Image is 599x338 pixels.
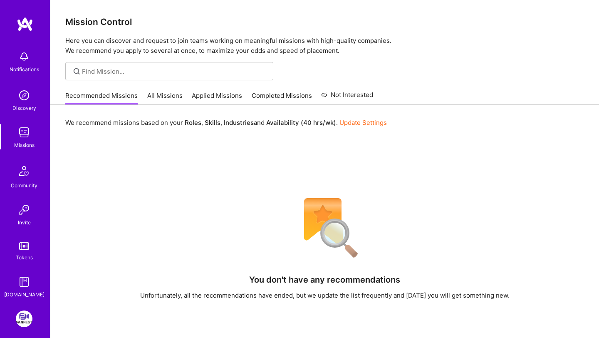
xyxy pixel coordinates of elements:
a: Update Settings [339,119,387,127]
a: Not Interested [321,90,373,105]
div: Unfortunately, all the recommendations have ended, but we update the list frequently and [DATE] y... [140,291,510,300]
img: bell [16,48,32,65]
b: Industries [224,119,254,127]
img: discovery [16,87,32,104]
div: Notifications [10,65,39,74]
p: We recommend missions based on your , , and . [65,118,387,127]
img: logo [17,17,33,32]
a: FanFest: Media Engagement Platform [14,311,35,327]
p: Here you can discover and request to join teams working on meaningful missions with high-quality ... [65,36,584,56]
img: FanFest: Media Engagement Platform [16,311,32,327]
img: tokens [19,242,29,250]
div: Missions [14,141,35,149]
a: Applied Missions [192,91,242,105]
div: [DOMAIN_NAME] [4,290,45,299]
h4: You don't have any recommendations [249,275,400,285]
img: No Results [290,193,360,263]
div: Tokens [16,253,33,262]
b: Availability (40 hrs/wk) [266,119,336,127]
img: Invite [16,201,32,218]
i: icon SearchGrey [72,67,82,76]
img: teamwork [16,124,32,141]
div: Discovery [12,104,36,112]
img: guide book [16,273,32,290]
div: Community [11,181,37,190]
a: Completed Missions [252,91,312,105]
input: Find Mission... [82,67,267,76]
a: Recommended Missions [65,91,138,105]
b: Roles [185,119,201,127]
img: Community [14,161,34,181]
a: All Missions [147,91,183,105]
div: Invite [18,218,31,227]
h3: Mission Control [65,17,584,27]
b: Skills [205,119,220,127]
